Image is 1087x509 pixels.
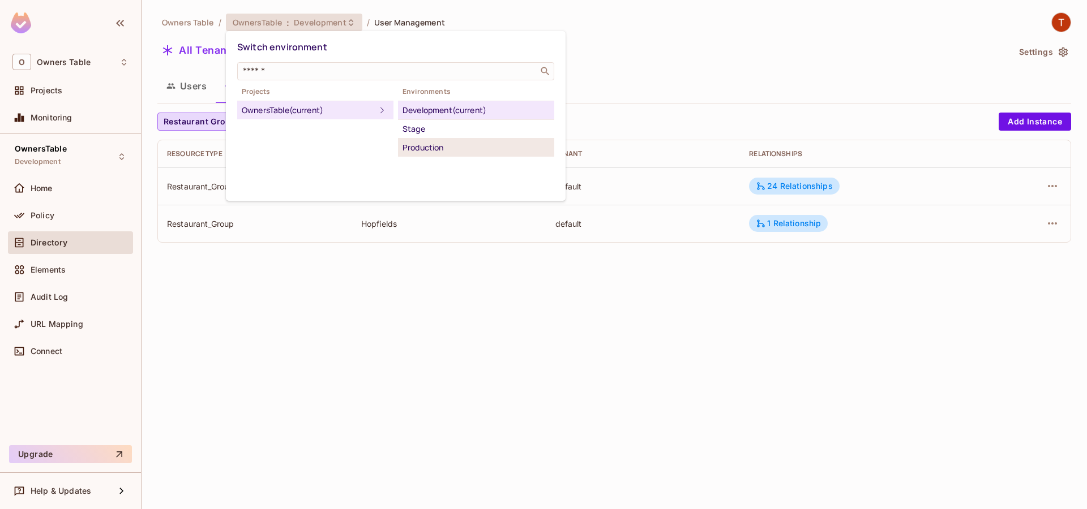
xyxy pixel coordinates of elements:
[403,141,550,154] div: Production
[398,87,554,96] span: Environments
[242,103,375,117] div: OwnersTable (current)
[403,103,550,117] div: Development (current)
[237,87,393,96] span: Projects
[403,122,550,136] div: Stage
[237,41,327,53] span: Switch environment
